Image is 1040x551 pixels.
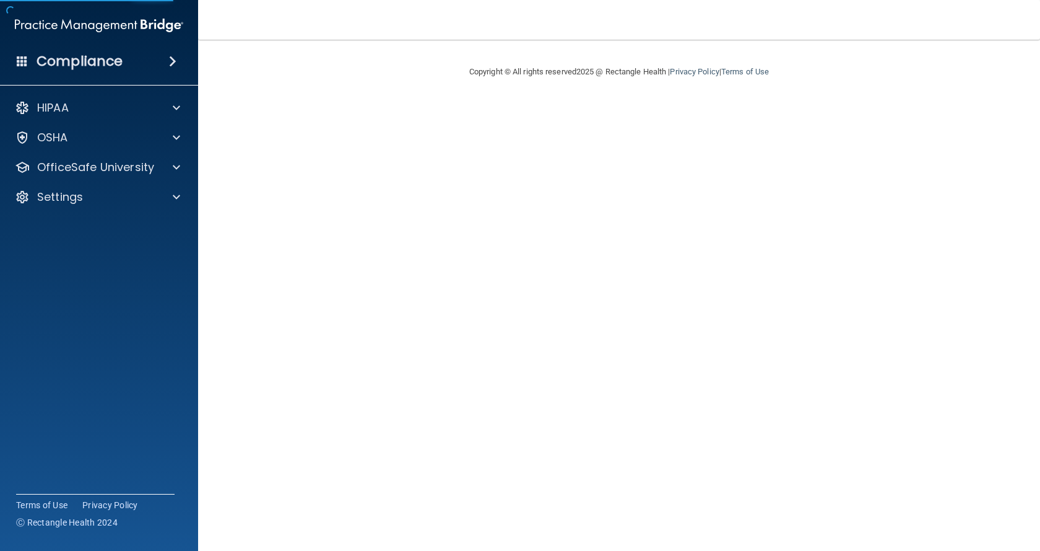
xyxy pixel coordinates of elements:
[721,67,769,76] a: Terms of Use
[37,190,83,205] p: Settings
[37,100,69,115] p: HIPAA
[16,516,118,529] span: Ⓒ Rectangle Health 2024
[15,13,183,38] img: PMB logo
[15,190,180,205] a: Settings
[393,52,845,92] div: Copyright © All rights reserved 2025 @ Rectangle Health | |
[37,53,123,70] h4: Compliance
[15,160,180,175] a: OfficeSafe University
[670,67,719,76] a: Privacy Policy
[37,160,154,175] p: OfficeSafe University
[16,499,67,511] a: Terms of Use
[15,130,180,145] a: OSHA
[15,100,180,115] a: HIPAA
[82,499,138,511] a: Privacy Policy
[37,130,68,145] p: OSHA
